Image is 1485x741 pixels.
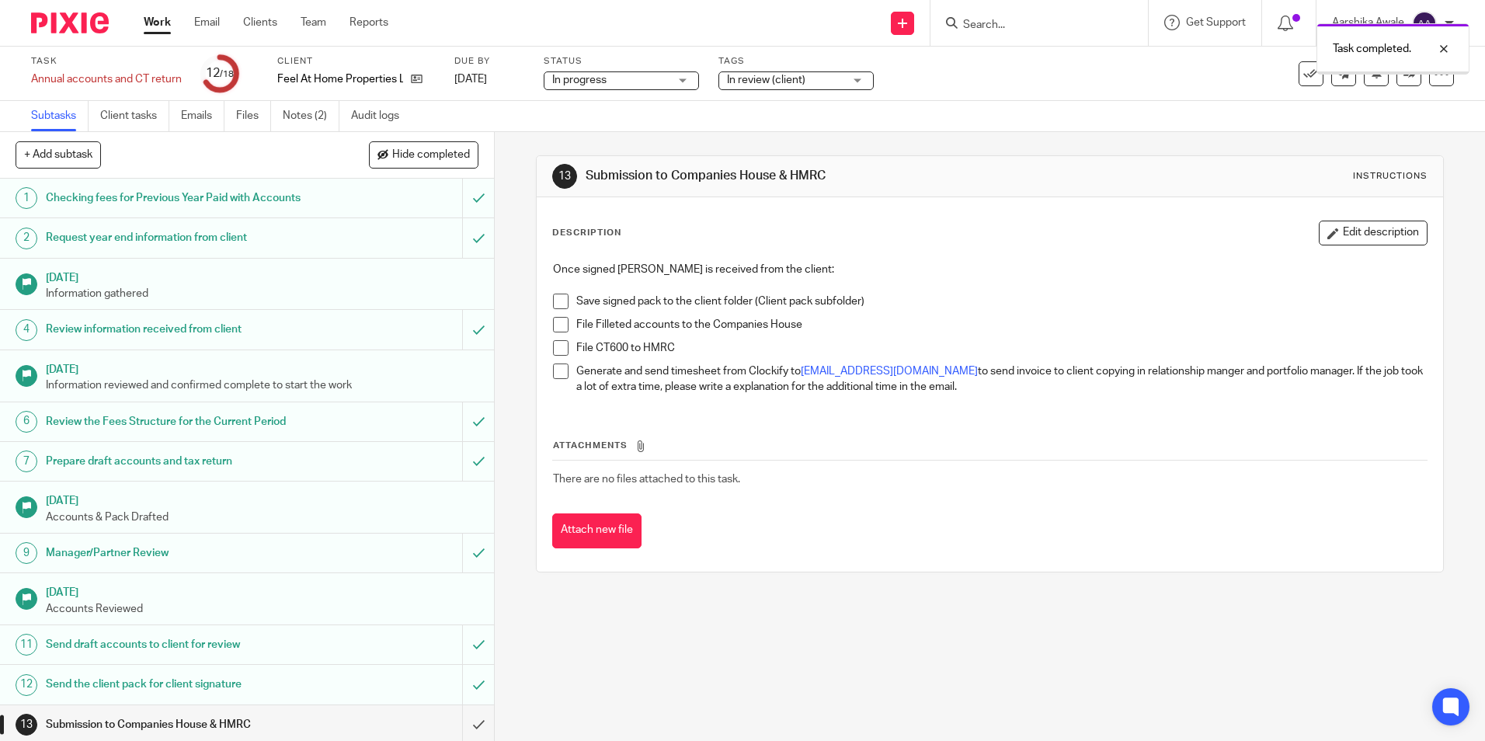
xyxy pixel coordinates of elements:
label: Client [277,55,435,68]
p: Save signed pack to the client folder (Client pack subfolder) [576,294,1426,309]
h1: Prepare draft accounts and tax return [46,450,313,473]
span: In progress [552,75,607,85]
button: Edit description [1319,221,1428,245]
a: Files [236,101,271,131]
a: Audit logs [351,101,411,131]
p: File Filleted accounts to the Companies House [576,317,1426,332]
div: 1 [16,187,37,209]
div: 4 [16,319,37,341]
a: Reports [350,15,388,30]
p: Description [552,227,621,239]
p: Task completed. [1333,41,1411,57]
span: In review (client) [727,75,805,85]
small: /18 [220,70,234,78]
span: [DATE] [454,74,487,85]
a: Notes (2) [283,101,339,131]
h1: Submission to Companies House & HMRC [586,168,1023,184]
p: Information gathered [46,286,479,301]
h1: Manager/Partner Review [46,541,313,565]
p: Accounts Reviewed [46,601,479,617]
h1: Send draft accounts to client for review [46,633,313,656]
span: Hide completed [392,149,470,162]
p: Generate and send timesheet from Clockify to to send invoice to client copying in relationship ma... [576,364,1426,395]
h1: Review the Fees Structure for the Current Period [46,410,313,433]
a: Emails [181,101,224,131]
label: Tags [718,55,874,68]
img: Pixie [31,12,109,33]
div: 7 [16,451,37,472]
button: + Add subtask [16,141,101,168]
h1: [DATE] [46,358,479,377]
span: Attachments [553,441,628,450]
h1: Submission to Companies House & HMRC [46,713,313,736]
h1: Send the client pack for client signature [46,673,313,696]
div: 9 [16,542,37,564]
a: [EMAIL_ADDRESS][DOMAIN_NAME] [801,366,978,377]
span: There are no files attached to this task. [553,474,740,485]
p: File CT600 to HMRC [576,340,1426,356]
h1: [DATE] [46,266,479,286]
a: Subtasks [31,101,89,131]
button: Hide completed [369,141,478,168]
a: Work [144,15,171,30]
img: svg%3E [1412,11,1437,36]
div: 2 [16,228,37,249]
h1: [DATE] [46,489,479,509]
p: Information reviewed and confirmed complete to start the work [46,377,479,393]
div: Annual accounts and CT return [31,71,182,87]
h1: Request year end information from client [46,226,313,249]
div: 6 [16,411,37,433]
p: Feel At Home Properties Ltd [277,71,403,87]
p: Accounts & Pack Drafted [46,510,479,525]
button: Attach new file [552,513,642,548]
h1: Review information received from client [46,318,313,341]
h1: Checking fees for Previous Year Paid with Accounts [46,186,313,210]
div: 12 [206,64,234,82]
a: Client tasks [100,101,169,131]
a: Team [301,15,326,30]
div: Instructions [1353,170,1428,183]
div: 11 [16,634,37,656]
label: Task [31,55,182,68]
div: 13 [16,714,37,736]
div: 13 [552,164,577,189]
a: Email [194,15,220,30]
p: Once signed [PERSON_NAME] is received from the client: [553,262,1426,277]
label: Due by [454,55,524,68]
h1: [DATE] [46,581,479,600]
div: 12 [16,674,37,696]
a: Clients [243,15,277,30]
label: Status [544,55,699,68]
